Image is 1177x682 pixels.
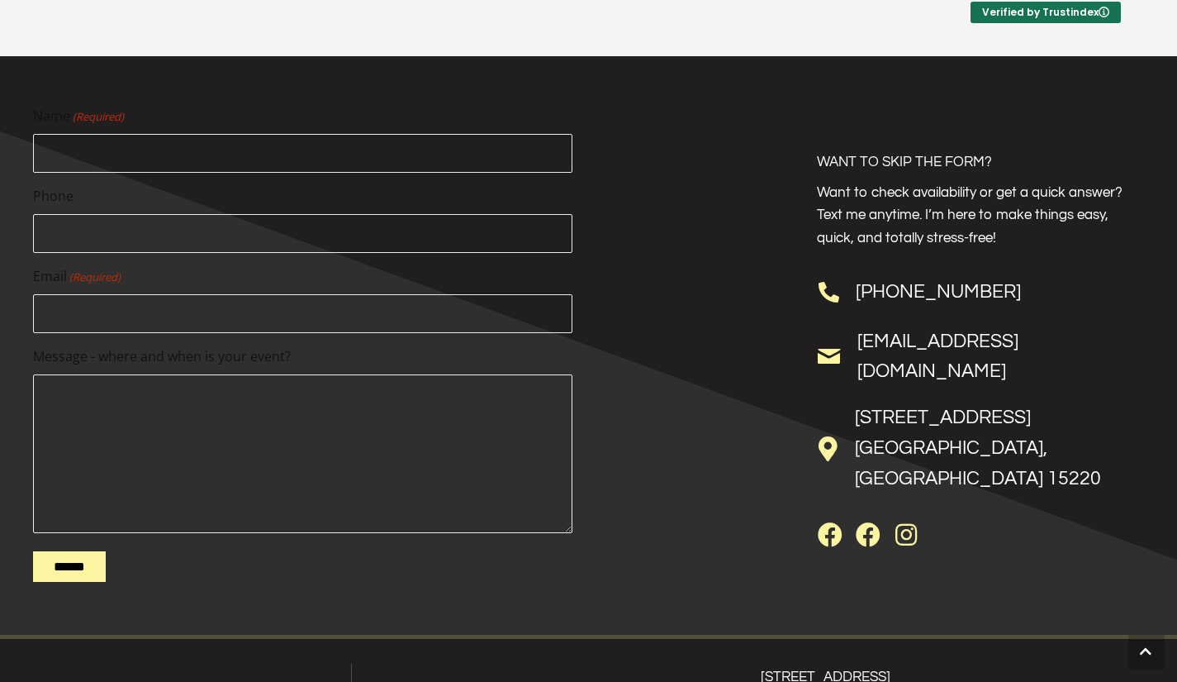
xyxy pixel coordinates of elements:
a: Instagram [893,522,919,549]
a: [EMAIL_ADDRESS][DOMAIN_NAME] [857,331,1018,382]
span: Want to check availability or get a quick answer? Text me anytime. I’m here to make things easy, ... [817,185,1122,245]
span: (Required) [72,108,125,126]
label: Phone [33,186,572,207]
label: Name [33,106,572,127]
a: [PHONE_NUMBER] [856,282,1021,302]
a: Facebook [817,522,843,549]
a: Facebook (videography) [855,522,881,549]
label: Message - where and when is your event? [33,346,572,368]
span: WANT TO SKIP THE FORM? [817,155,992,169]
a: [STREET_ADDRESS][GEOGRAPHIC_DATA], [GEOGRAPHIC_DATA] 15220 [855,408,1101,489]
label: Email [33,266,572,288]
span: (Required) [69,269,121,286]
div: Verified by Trustindex [971,2,1121,23]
